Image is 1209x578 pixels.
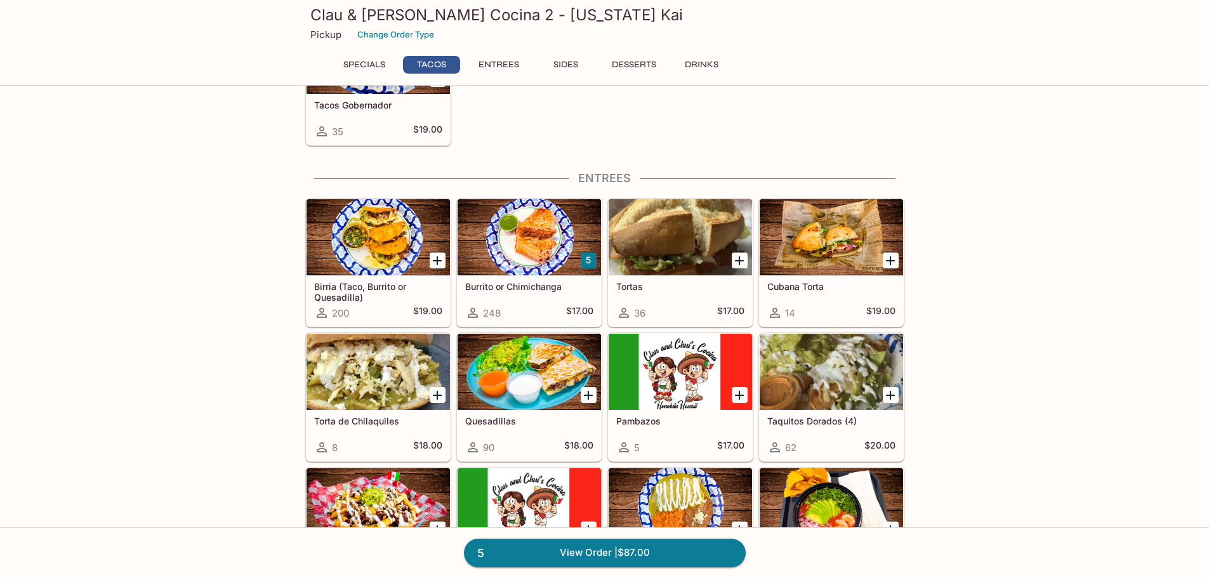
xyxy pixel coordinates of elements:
a: Birria (Taco, Burrito or Quesadilla)200$19.00 [306,199,451,327]
button: Add Cocktel De Camarones [883,522,899,537]
a: Burrito or Chimichanga248$17.00 [457,199,602,327]
span: 35 [332,126,343,138]
div: Pambazos [609,334,752,410]
button: Add Burrito or Chimichanga [581,253,597,268]
span: 62 [785,442,796,454]
button: Tacos [403,56,460,74]
h5: Tortas [616,281,744,292]
a: Taquitos Dorados (4)62$20.00 [759,333,904,461]
button: Change Order Type [352,25,440,44]
div: Birria (Taco, Burrito or Quesadilla) [307,199,450,275]
div: Enchilada Suizas Plate [609,468,752,544]
button: Add Enchilada Suizas Plate [732,522,748,537]
p: Pickup [310,29,341,41]
div: Taquitos Dorados (4) [760,334,903,410]
h5: Cubana Torta [767,281,895,292]
h5: Birria (Taco, Burrito or Quesadilla) [314,281,442,302]
button: Sides [538,56,595,74]
button: Drinks [673,56,730,74]
h4: Entrees [305,171,904,185]
div: Quesadillas [458,334,601,410]
button: Add Quesadillas [581,387,597,403]
h5: Pambazos [616,416,744,426]
div: Torta de Chilaquiles [307,334,450,410]
h5: $19.00 [413,124,442,139]
a: Pambazos5$17.00 [608,333,753,461]
button: Add Tortas [732,253,748,268]
button: Add Cheese Fries [430,522,446,537]
h5: Quesadillas [465,416,593,426]
h3: Clau & [PERSON_NAME] Cocina 2 - [US_STATE] Kai [310,5,899,25]
h5: $19.00 [413,305,442,320]
h5: $19.00 [866,305,895,320]
button: Add Chilaquiles Verdes [581,522,597,537]
span: 200 [332,307,349,319]
button: Entrees [470,56,527,74]
button: Add Taquitos Dorados (4) [883,387,899,403]
button: Add Torta de Chilaquiles [430,387,446,403]
a: 5View Order |$87.00 [464,539,746,567]
button: Desserts [605,56,663,74]
h5: Burrito or Chimichanga [465,281,593,292]
h5: $18.00 [413,440,442,455]
div: Cocktel De Camarones [760,468,903,544]
span: 90 [483,442,494,454]
span: 5 [470,544,492,562]
a: Quesadillas90$18.00 [457,333,602,461]
h5: $17.00 [717,440,744,455]
h5: $17.00 [717,305,744,320]
button: Add Birria (Taco, Burrito or Quesadilla) [430,253,446,268]
a: Torta de Chilaquiles8$18.00 [306,333,451,461]
button: Add Cubana Torta [883,253,899,268]
h5: $17.00 [566,305,593,320]
div: Tortas [609,199,752,275]
h5: $18.00 [564,440,593,455]
span: 8 [332,442,338,454]
span: 36 [634,307,645,319]
a: Tortas36$17.00 [608,199,753,327]
button: Add Pambazos [732,387,748,403]
div: Cheese Fries [307,468,450,544]
button: Specials [336,56,393,74]
h5: Taquitos Dorados (4) [767,416,895,426]
div: Tacos Gobernador [307,18,450,94]
span: 5 [634,442,640,454]
h5: Tacos Gobernador [314,100,442,110]
span: 14 [785,307,795,319]
h5: Torta de Chilaquiles [314,416,442,426]
div: Cubana Torta [760,199,903,275]
a: Cubana Torta14$19.00 [759,199,904,327]
div: Burrito or Chimichanga [458,199,601,275]
div: Chilaquiles Verdes [458,468,601,544]
h5: $20.00 [864,440,895,455]
span: 248 [483,307,501,319]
